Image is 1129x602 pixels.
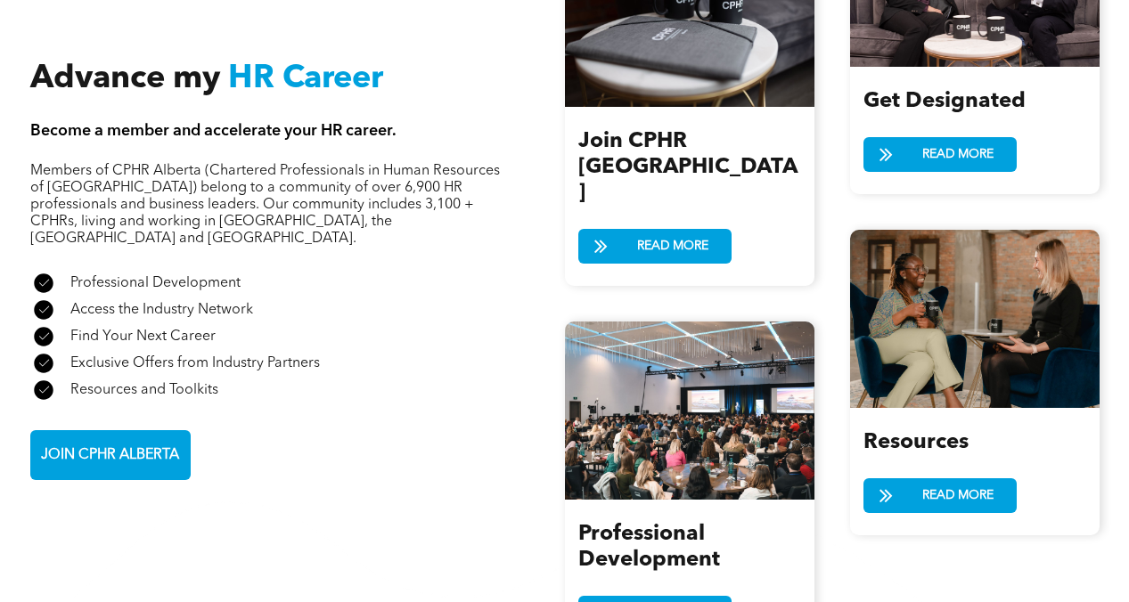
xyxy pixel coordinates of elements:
[916,479,1000,512] span: READ MORE
[70,303,253,317] span: Access the Industry Network
[863,478,1017,513] a: READ MORE
[578,524,720,571] span: Professional Development
[863,137,1017,172] a: READ MORE
[916,138,1000,171] span: READ MORE
[30,123,397,139] span: Become a member and accelerate your HR career.
[863,91,1026,112] span: Get Designated
[30,430,191,480] a: JOIN CPHR ALBERTA
[578,131,798,204] span: Join CPHR [GEOGRAPHIC_DATA]
[70,383,218,397] span: Resources and Toolkits
[30,63,220,95] span: Advance my
[228,63,383,95] span: HR Career
[70,356,320,370] span: Exclusive Offers from Industry Partners
[35,438,185,473] span: JOIN CPHR ALBERTA
[863,432,969,453] span: Resources
[70,329,216,344] span: Find Your Next Career
[578,229,732,264] a: READ MORE
[70,276,241,290] span: Professional Development
[30,164,500,246] span: Members of CPHR Alberta (Chartered Professionals in Human Resources of [GEOGRAPHIC_DATA]) belong ...
[631,230,715,263] span: READ MORE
